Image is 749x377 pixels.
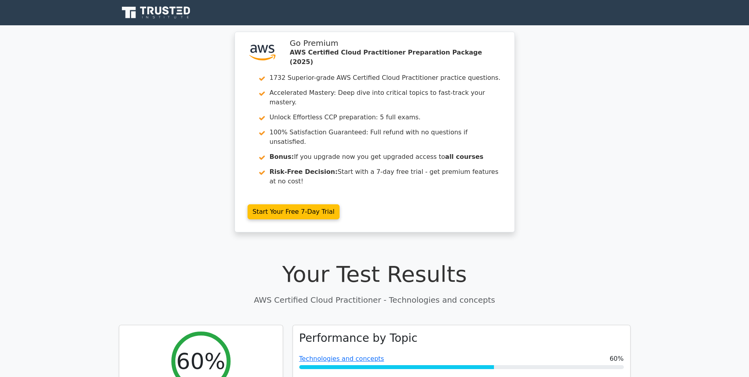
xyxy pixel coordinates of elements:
[176,348,225,374] h2: 60%
[119,261,631,287] h1: Your Test Results
[119,294,631,306] p: AWS Certified Cloud Practitioner - Technologies and concepts
[248,204,340,219] a: Start Your Free 7-Day Trial
[299,332,418,345] h3: Performance by Topic
[610,354,624,364] span: 60%
[299,355,384,362] a: Technologies and concepts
